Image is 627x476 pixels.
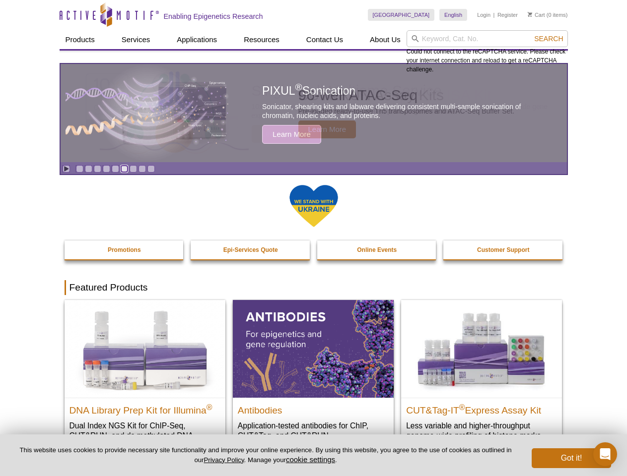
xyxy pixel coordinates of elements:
a: CUT&Tag-IT® Express Assay Kit CUT&Tag-IT®Express Assay Kit Less variable and higher-throughput ge... [401,300,562,450]
div: Could not connect to the reCAPTCHA service. Please check your internet connection and reload to g... [407,30,568,74]
a: Go to slide 2 [85,165,92,173]
img: DNA Library Prep Kit for Illumina [65,300,225,397]
a: Go to slide 9 [147,165,155,173]
a: PIXUL sonication PIXUL®Sonication Sonicator, shearing kits and labware delivering consistent mult... [61,64,567,162]
button: cookie settings [286,455,335,464]
a: Go to slide 1 [76,165,83,173]
a: Applications [171,30,223,49]
img: PIXUL sonication [66,63,229,163]
p: Application-tested antibodies for ChIP, CUT&Tag, and CUT&RUN. [238,420,389,441]
article: PIXUL Sonication [61,64,567,162]
p: Dual Index NGS Kit for ChIP-Seq, CUT&RUN, and ds methylated DNA assays. [70,420,220,451]
a: Toggle autoplay [63,165,70,173]
h2: Featured Products [65,280,563,295]
img: Your Cart [528,12,532,17]
button: Got it! [532,448,611,468]
button: Search [531,34,566,43]
img: CUT&Tag-IT® Express Assay Kit [401,300,562,397]
h2: Enabling Epigenetics Research [164,12,263,21]
a: Customer Support [443,240,563,259]
p: Less variable and higher-throughput genome-wide profiling of histone marks​. [406,420,557,441]
a: About Us [364,30,407,49]
h2: CUT&Tag-IT Express Assay Kit [406,401,557,416]
p: Sonicator, shearing kits and labware delivering consistent multi-sample sonication of chromatin, ... [262,102,544,120]
li: | [493,9,495,21]
sup: ® [295,82,302,93]
a: Login [477,11,490,18]
a: Epi-Services Quote [191,240,311,259]
sup: ® [459,403,465,411]
a: Cart [528,11,545,18]
span: Learn More [262,125,321,144]
a: [GEOGRAPHIC_DATA] [368,9,435,21]
a: Privacy Policy [204,456,244,464]
span: Search [534,35,563,43]
a: Promotions [65,240,185,259]
img: We Stand With Ukraine [289,184,339,228]
h2: DNA Library Prep Kit for Illumina [70,401,220,416]
a: Online Events [317,240,437,259]
a: Go to slide 8 [139,165,146,173]
a: English [439,9,467,21]
strong: Online Events [357,246,397,253]
img: All Antibodies [233,300,394,397]
a: Contact Us [300,30,349,49]
a: Go to slide 6 [121,165,128,173]
a: Go to slide 7 [130,165,137,173]
span: PIXUL Sonication [262,84,355,97]
div: Open Intercom Messenger [593,442,617,466]
a: Resources [238,30,285,49]
li: (0 items) [528,9,568,21]
a: DNA Library Prep Kit for Illumina DNA Library Prep Kit for Illumina® Dual Index NGS Kit for ChIP-... [65,300,225,460]
a: Register [497,11,518,18]
a: Go to slide 3 [94,165,101,173]
a: Services [116,30,156,49]
sup: ® [207,403,212,411]
a: Go to slide 5 [112,165,119,173]
a: All Antibodies Antibodies Application-tested antibodies for ChIP, CUT&Tag, and CUT&RUN. [233,300,394,450]
input: Keyword, Cat. No. [407,30,568,47]
h2: Antibodies [238,401,389,416]
a: Go to slide 4 [103,165,110,173]
a: Products [60,30,101,49]
p: This website uses cookies to provide necessary site functionality and improve your online experie... [16,446,515,465]
strong: Customer Support [477,246,529,253]
strong: Epi-Services Quote [223,246,278,253]
strong: Promotions [108,246,141,253]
